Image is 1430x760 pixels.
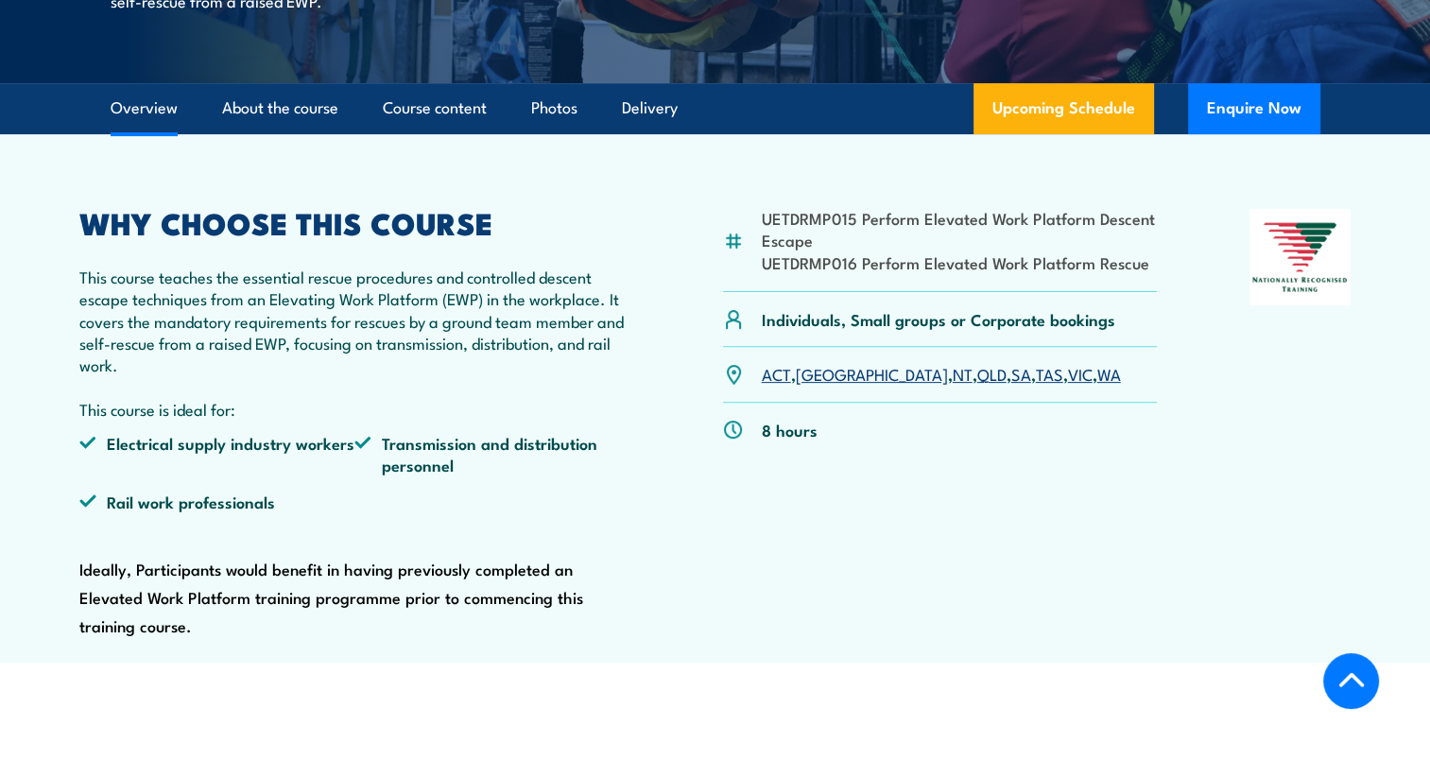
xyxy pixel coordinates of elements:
[762,207,1158,251] li: UETDRMP015 Perform Elevated Work Platform Descent Escape
[1249,209,1352,305] img: Nationally Recognised Training logo.
[79,491,355,512] li: Rail work professionals
[79,209,631,640] div: Ideally, Participants would benefit in having previously completed an Elevated Work Platform trai...
[1188,83,1320,134] button: Enquire Now
[79,432,355,476] li: Electrical supply industry workers
[1036,362,1063,385] a: TAS
[762,308,1115,330] p: Individuals, Small groups or Corporate bookings
[762,419,818,440] p: 8 hours
[622,83,678,133] a: Delivery
[1097,362,1121,385] a: WA
[383,83,487,133] a: Course content
[977,362,1007,385] a: QLD
[1068,362,1093,385] a: VIC
[111,83,178,133] a: Overview
[953,362,973,385] a: NT
[222,83,338,133] a: About the course
[79,266,631,421] p: This course teaches the essential rescue procedures and controlled descent escape techniques from...
[762,363,1121,385] p: , , , , , , ,
[973,83,1154,134] a: Upcoming Schedule
[531,83,577,133] a: Photos
[762,362,791,385] a: ACT
[1011,362,1031,385] a: SA
[354,432,630,476] li: Transmission and distribution personnel
[762,251,1158,273] li: UETDRMP016 Perform Elevated Work Platform Rescue
[79,209,631,235] h2: WHY CHOOSE THIS COURSE
[796,362,948,385] a: [GEOGRAPHIC_DATA]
